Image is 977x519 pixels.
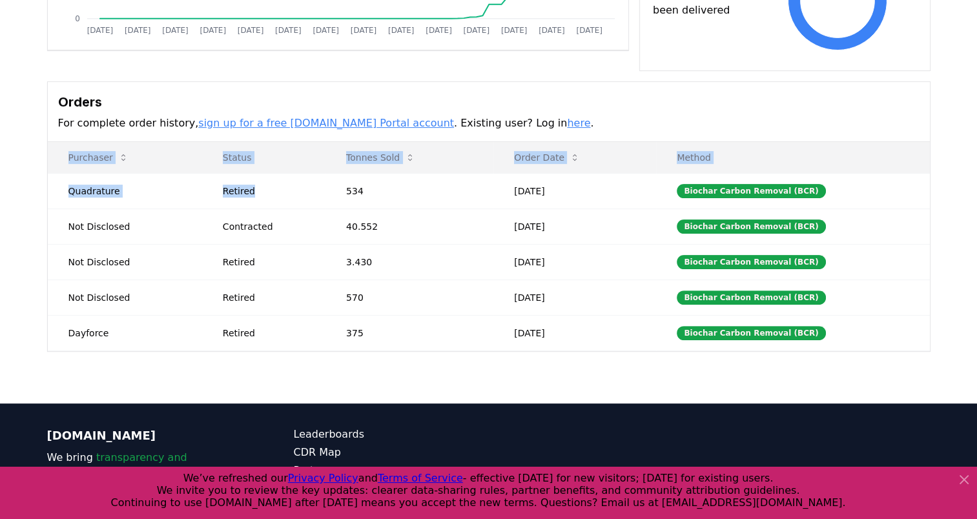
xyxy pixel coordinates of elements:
td: [DATE] [493,315,656,351]
td: [DATE] [493,280,656,315]
div: Retired [223,327,315,340]
td: Not Disclosed [48,209,202,244]
p: Method [666,151,919,164]
tspan: [DATE] [501,26,528,35]
td: [DATE] [493,244,656,280]
td: 570 [325,280,493,315]
tspan: [DATE] [275,26,302,35]
tspan: [DATE] [237,26,263,35]
span: transparency and accountability [47,451,187,479]
a: sign up for a free [DOMAIN_NAME] Portal account [198,117,454,129]
div: Biochar Carbon Removal (BCR) [677,255,825,269]
tspan: [DATE] [162,26,189,35]
td: 40.552 [325,209,493,244]
td: Not Disclosed [48,280,202,315]
h3: Orders [58,92,920,112]
tspan: [DATE] [388,26,415,35]
td: [DATE] [493,209,656,244]
td: Dayforce [48,315,202,351]
a: Partners [294,463,489,478]
p: Status [212,151,315,164]
p: [DOMAIN_NAME] [47,427,242,445]
button: Order Date [504,145,590,170]
div: Biochar Carbon Removal (BCR) [677,219,825,234]
tspan: [DATE] [539,26,565,35]
button: Tonnes Sold [336,145,426,170]
tspan: [DATE] [87,26,113,35]
a: here [567,117,590,129]
tspan: [DATE] [350,26,376,35]
tspan: [DATE] [200,26,226,35]
tspan: 0 [75,14,80,23]
td: 3.430 [325,244,493,280]
tspan: [DATE] [426,26,452,35]
button: Purchaser [58,145,139,170]
div: Retired [223,256,315,269]
tspan: [DATE] [313,26,339,35]
td: Quadrature [48,173,202,209]
a: Leaderboards [294,427,489,442]
div: Biochar Carbon Removal (BCR) [677,184,825,198]
div: Biochar Carbon Removal (BCR) [677,326,825,340]
td: 534 [325,173,493,209]
p: We bring to the durable carbon removal market [47,450,242,496]
div: Contracted [223,220,315,233]
tspan: [DATE] [124,26,150,35]
td: Not Disclosed [48,244,202,280]
tspan: [DATE] [576,26,602,35]
p: For complete order history, . Existing user? Log in . [58,116,920,131]
div: Retired [223,185,315,198]
div: Biochar Carbon Removal (BCR) [677,290,825,305]
a: CDR Map [294,445,489,460]
div: Retired [223,291,315,304]
td: [DATE] [493,173,656,209]
tspan: [DATE] [463,26,489,35]
td: 375 [325,315,493,351]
